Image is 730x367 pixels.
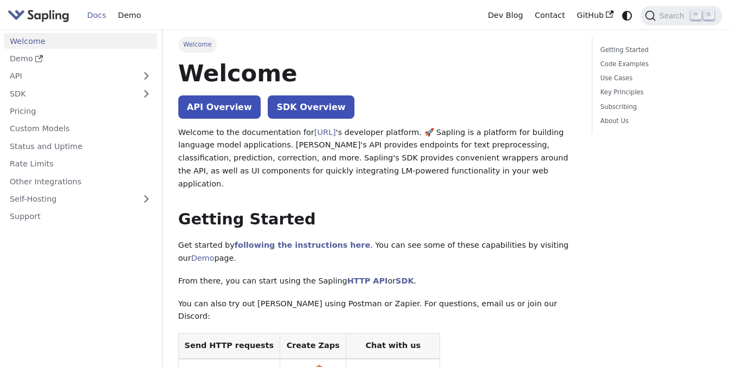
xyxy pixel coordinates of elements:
kbd: ⌘ [690,10,701,20]
a: Use Cases [600,73,710,83]
button: Search (Command+K) [641,6,722,25]
a: Subscribing [600,102,710,112]
a: [URL] [314,128,336,137]
p: Get started by . You can see some of these capabilities by visiting our page. [178,239,577,265]
a: API [4,68,135,84]
h1: Welcome [178,59,577,88]
a: Sapling.ai [8,8,73,23]
th: Send HTTP requests [178,333,280,359]
a: Demo [4,51,157,67]
p: Welcome to the documentation for 's developer platform. 🚀 Sapling is a platform for building lang... [178,126,577,191]
p: You can also try out [PERSON_NAME] using Postman or Zapier. For questions, email us or join our D... [178,298,577,324]
a: Key Principles [600,87,710,98]
a: GitHub [571,7,619,24]
a: Demo [112,7,147,24]
a: Demo [191,254,215,262]
button: Switch between dark and light mode (currently system mode) [619,8,635,23]
span: Search [656,11,690,20]
a: Docs [81,7,112,24]
p: From there, you can start using the Sapling or . [178,275,577,288]
a: Contact [529,7,571,24]
a: HTTP API [347,276,388,285]
a: Getting Started [600,45,710,55]
a: Pricing [4,104,157,119]
button: Expand sidebar category 'SDK' [135,86,157,101]
a: SDK Overview [268,95,354,119]
a: Welcome [4,33,157,49]
h2: Getting Started [178,210,577,229]
span: Welcome [178,37,217,52]
th: Chat with us [346,333,440,359]
a: Rate Limits [4,156,157,172]
a: About Us [600,116,710,126]
button: Expand sidebar category 'API' [135,68,157,84]
a: Code Examples [600,59,710,69]
nav: Breadcrumbs [178,37,577,52]
a: Custom Models [4,121,157,137]
th: Create Zaps [280,333,346,359]
a: following the instructions here [235,241,370,249]
a: Other Integrations [4,173,157,189]
a: Status and Uptime [4,138,157,154]
a: Dev Blog [482,7,528,24]
a: Self-Hosting [4,191,157,207]
a: SDK [4,86,135,101]
a: Support [4,209,157,224]
a: SDK [396,276,414,285]
kbd: K [703,10,714,20]
a: API Overview [178,95,261,119]
img: Sapling.ai [8,8,69,23]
